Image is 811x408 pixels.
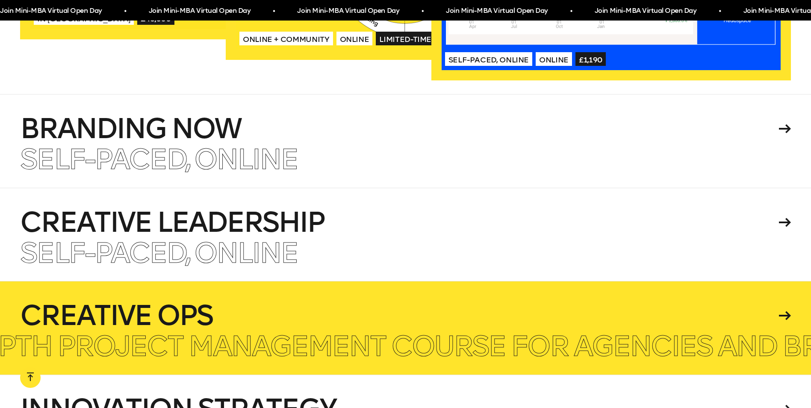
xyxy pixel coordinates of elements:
[121,3,123,19] span: •
[418,3,420,19] span: •
[269,3,271,19] span: •
[536,52,572,66] span: Online
[376,32,489,45] span: Limited-time price: £2,100
[336,32,373,45] span: Online
[20,302,776,329] h4: Creative Ops
[715,3,717,19] span: •
[20,236,298,270] span: Self-paced, Online
[20,209,776,236] h4: Creative Leadership
[445,52,533,66] span: Self-paced, Online
[566,3,569,19] span: •
[20,115,776,142] h4: Branding Now
[575,52,606,66] span: £1,190
[239,32,333,45] span: Online + Community
[20,142,298,176] span: Self-paced, Online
